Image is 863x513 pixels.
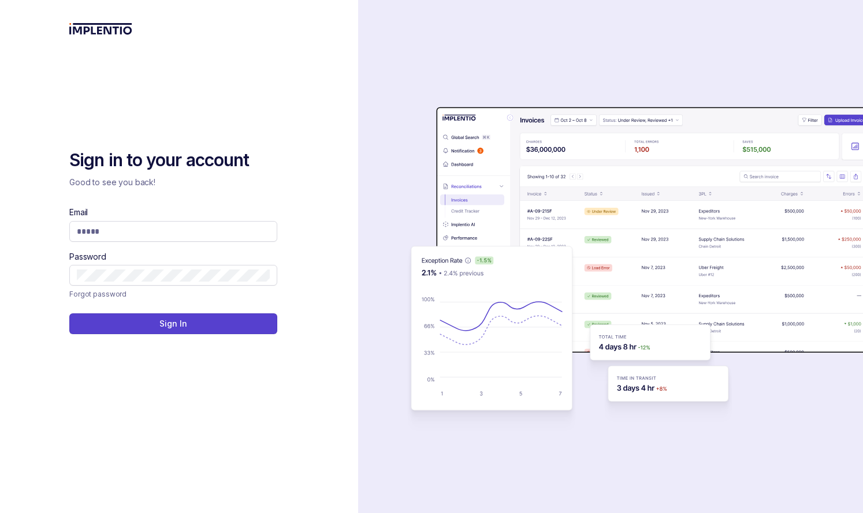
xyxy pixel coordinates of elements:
label: Email [69,207,88,218]
a: Link Forgot password [69,288,127,299]
label: Password [69,251,106,263]
img: logo [69,23,132,35]
p: Good to see you back! [69,177,277,188]
p: Forgot password [69,288,127,299]
button: Sign In [69,313,277,334]
h2: Sign in to your account [69,149,277,172]
p: Sign In [159,318,187,329]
